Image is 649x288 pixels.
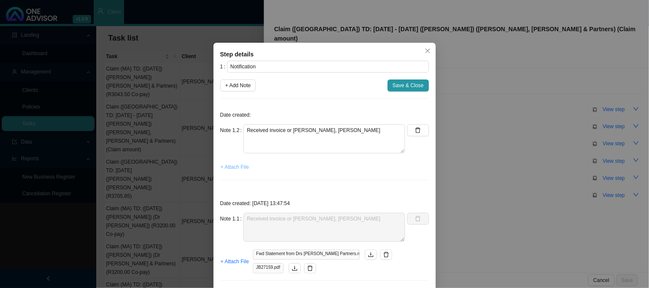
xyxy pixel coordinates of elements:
[425,48,431,54] span: close
[220,61,227,73] label: 1
[383,252,389,258] span: delete
[388,79,429,91] button: Save & Close
[220,111,429,119] p: Date created:
[307,265,313,271] span: delete
[243,213,405,242] textarea: Received invoice or [PERSON_NAME], [PERSON_NAME]
[220,124,244,136] label: Note 1.2
[292,265,298,271] span: download
[220,161,249,173] button: + Attach File
[220,79,256,91] button: + Add Note
[220,50,429,59] div: Step details
[225,81,251,90] span: + Add Note
[253,263,284,273] span: JB27159.pdf
[422,45,434,57] button: Close
[253,250,360,260] span: Fwd Statement from Drs [PERSON_NAME] Partners.msg
[220,199,429,208] p: Date created: [DATE] 13:47:54
[221,163,249,171] span: + Attach File
[415,127,421,133] span: delete
[393,81,424,90] span: Save & Close
[220,256,249,267] button: + Attach File
[220,213,244,225] label: Note 1.1
[368,252,374,258] span: download
[221,257,249,266] span: + Attach File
